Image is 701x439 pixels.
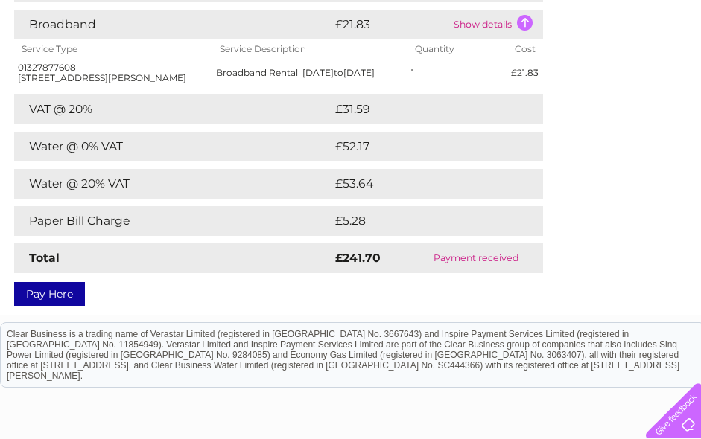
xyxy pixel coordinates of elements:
[507,59,543,87] td: £21.83
[18,63,209,83] div: 01327877608 [STREET_ADDRESS][PERSON_NAME]
[652,63,687,74] a: Log out
[332,206,508,236] td: £5.28
[602,63,638,74] a: Contact
[14,132,332,161] td: Water @ 0% VAT
[14,206,332,236] td: Paper Bill Charge
[332,132,511,161] td: £52.17
[14,39,212,59] th: Service Type
[14,10,332,39] td: Broadband
[518,63,562,74] a: Telecoms
[212,59,408,87] td: Broadband Rental [DATE] [DATE]
[335,251,381,265] strong: £241.70
[334,67,343,78] span: to
[212,39,408,59] th: Service Description
[14,169,332,199] td: Water @ 20% VAT
[25,39,101,84] img: logo.png
[408,243,543,273] td: Payment received
[450,10,543,39] td: Show details
[407,59,507,87] td: 1
[29,251,60,265] strong: Total
[332,169,513,199] td: £53.64
[332,94,512,124] td: £31.59
[407,39,507,59] th: Quantity
[476,63,509,74] a: Energy
[507,39,543,59] th: Cost
[14,282,85,306] a: Pay Here
[332,10,450,39] td: £21.83
[14,94,332,124] td: VAT @ 20%
[439,63,467,74] a: Water
[571,63,593,74] a: Blog
[420,7,523,26] a: 0333 014 3131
